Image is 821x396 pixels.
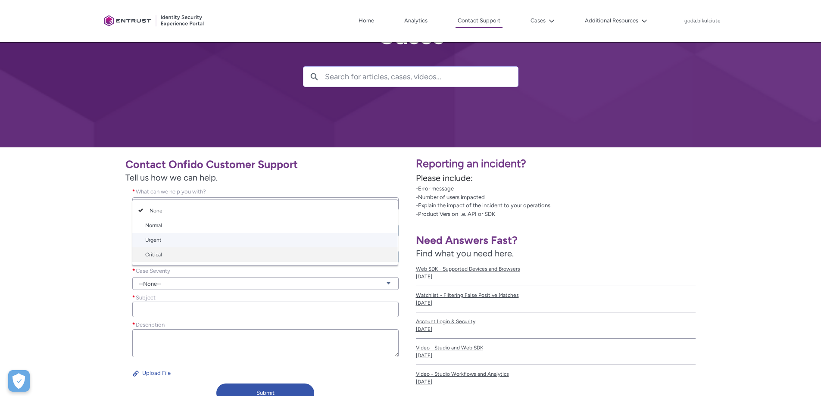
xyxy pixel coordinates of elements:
span: Find what you need here. [416,248,514,259]
lightning-formatted-date-time: [DATE] [416,352,432,359]
span: Tell us how we can help. [125,171,406,184]
textarea: required [132,329,399,357]
p: Reporting an incident? [416,156,816,172]
span: Video - Studio Workflows and Analytics [416,370,696,378]
span: Case Severity [136,268,170,274]
a: Account Login & Security[DATE] [416,312,696,339]
p: Please include: [416,171,816,184]
a: Analytics, opens in new tab [402,14,430,27]
a: Urgent [132,233,398,247]
a: Video - Studio Workflows and Analytics[DATE] [416,365,696,391]
a: I have a question or request [132,197,399,210]
lightning-formatted-date-time: [DATE] [416,274,432,280]
span: required [132,267,136,275]
input: Search for articles, cases, videos... [325,67,518,87]
button: Cases [528,14,557,27]
button: Search [303,67,325,87]
a: Home [356,14,376,27]
lightning-formatted-date-time: [DATE] [416,379,432,385]
a: --None-- [132,277,399,290]
button: Upload File [132,366,171,380]
a: --None-- [132,203,398,218]
span: What can we help you with? [136,188,206,195]
span: required [132,293,136,302]
a: Web SDK - Supported Devices and Browsers[DATE] [416,260,696,286]
a: Critical [132,247,398,262]
div: Cookie Preferences [8,370,30,392]
lightning-formatted-date-time: [DATE] [416,300,432,306]
button: Additional Resources [583,14,649,27]
span: Account Login & Security [416,318,696,325]
lightning-formatted-date-time: [DATE] [416,326,432,332]
span: Web SDK - Supported Devices and Browsers [416,265,696,273]
span: Video - Studio and Web SDK [416,344,696,352]
a: Normal [132,218,398,233]
h1: Need Answers Fast? [416,234,696,247]
span: Description [136,321,165,328]
span: Watchlist - Filtering False Positive Matches [416,291,696,299]
button: Open Preferences [8,370,30,392]
span: required [132,321,136,329]
a: Watchlist - Filtering False Positive Matches[DATE] [416,286,696,312]
h1: Contact Onfido Customer Support [125,158,406,171]
p: goda.bikulciute [684,18,721,24]
a: Contact Support [456,14,503,28]
h2: Cases [303,22,518,49]
a: Video - Studio and Web SDK[DATE] [416,339,696,365]
p: -Error message -Number of users impacted -Explain the impact of the incident to your operations -... [416,184,816,218]
button: User Profile goda.bikulciute [684,16,721,25]
span: required [132,187,136,196]
span: Subject [136,294,156,301]
input: required [132,302,399,317]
